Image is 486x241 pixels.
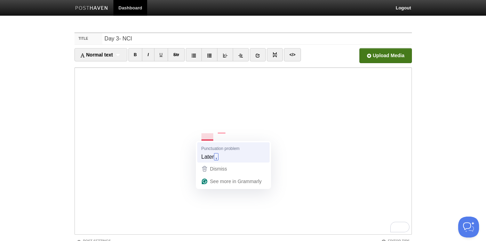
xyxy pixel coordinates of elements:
[168,48,185,61] a: Str
[154,48,168,61] a: U
[128,48,143,61] a: B
[74,33,103,44] label: Title
[142,48,154,61] a: I
[80,52,113,58] span: Normal text
[173,52,179,57] del: Str
[272,52,277,57] img: pagebreak-icon.png
[458,217,479,238] iframe: Help Scout Beacon - Open
[284,48,301,61] a: </>
[75,6,108,11] img: Posthaven-bar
